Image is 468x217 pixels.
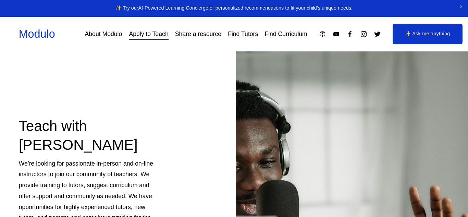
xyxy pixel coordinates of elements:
[19,28,55,40] a: Modulo
[319,31,326,38] a: Apple Podcasts
[138,5,208,11] a: AI-Powered Learning Concierge
[393,24,463,44] a: ✨ Ask me anything
[360,31,367,38] a: Instagram
[333,31,340,38] a: YouTube
[85,28,122,40] a: About Modulo
[19,117,160,155] h2: Teach with [PERSON_NAME]
[175,28,221,40] a: Share a resource
[374,31,381,38] a: Twitter
[228,28,258,40] a: Find Tutors
[129,28,168,40] a: Apply to Teach
[346,31,354,38] a: Facebook
[264,28,307,40] a: Find Curriculum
